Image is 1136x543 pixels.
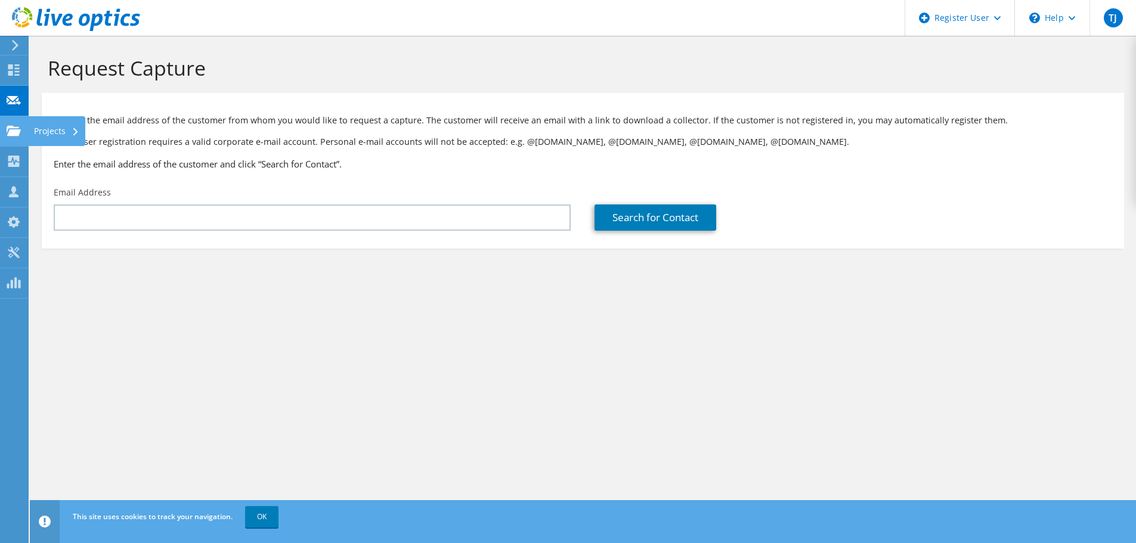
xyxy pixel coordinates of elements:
[54,114,1112,127] p: Provide the email address of the customer from whom you would like to request a capture. The cust...
[28,116,85,146] div: Projects
[1104,8,1123,27] span: TJ
[54,135,1112,148] p: Note: User registration requires a valid corporate e-mail account. Personal e-mail accounts will ...
[245,506,278,528] a: OK
[54,157,1112,170] h3: Enter the email address of the customer and click “Search for Contact”.
[1029,13,1040,23] svg: \n
[48,55,1112,80] h1: Request Capture
[54,187,111,198] label: Email Address
[595,204,716,231] a: Search for Contact
[73,511,233,522] span: This site uses cookies to track your navigation.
